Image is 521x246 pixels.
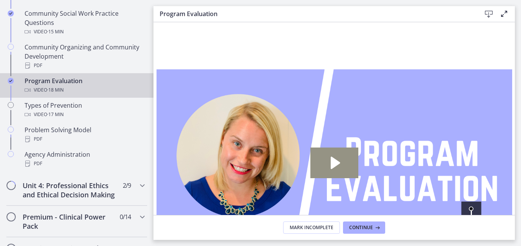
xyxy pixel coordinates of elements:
[157,125,205,156] button: Play Video: cls591kiv67s72vpohu0.mp4
[25,150,144,168] div: Agency Administration
[349,225,373,231] span: Continue
[120,212,131,221] span: 0 / 14
[25,9,144,36] div: Community Social Work Practice Questions
[23,212,116,231] h2: Premium - Clinical Power Pack
[25,101,144,119] div: Types of Prevention
[160,9,469,18] h3: Program Evaluation
[8,78,14,84] i: Completed
[25,76,144,95] div: Program Evaluation
[25,159,144,168] div: PDF
[47,110,64,119] span: · 17 min
[8,10,14,16] i: Completed
[25,61,144,70] div: PDF
[25,27,144,36] div: Video
[47,27,64,36] span: · 15 min
[47,85,64,95] span: · 18 min
[25,125,144,144] div: Problem Solving Model
[25,85,144,95] div: Video
[283,221,340,234] button: Mark Incomplete
[25,43,144,70] div: Community Organizing and Community Development
[23,181,116,199] h2: Unit 4: Professional Ethics and Ethical Decision Making
[123,181,131,190] span: 2 / 9
[290,225,333,231] span: Mark Incomplete
[25,134,144,144] div: PDF
[25,110,144,119] div: Video
[343,221,385,234] button: Continue
[308,179,328,234] div: Volume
